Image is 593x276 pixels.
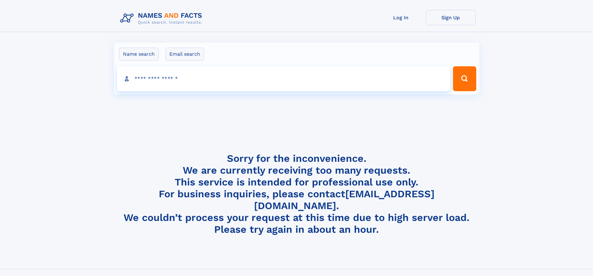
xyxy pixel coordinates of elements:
[453,66,476,91] button: Search Button
[118,10,207,27] img: Logo Names and Facts
[118,152,476,236] h4: Sorry for the inconvenience. We are currently receiving too many requests. This service is intend...
[376,10,426,25] a: Log In
[254,188,435,212] a: [EMAIL_ADDRESS][DOMAIN_NAME]
[165,48,204,61] label: Email search
[117,66,450,91] input: search input
[119,48,159,61] label: Name search
[426,10,476,25] a: Sign Up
